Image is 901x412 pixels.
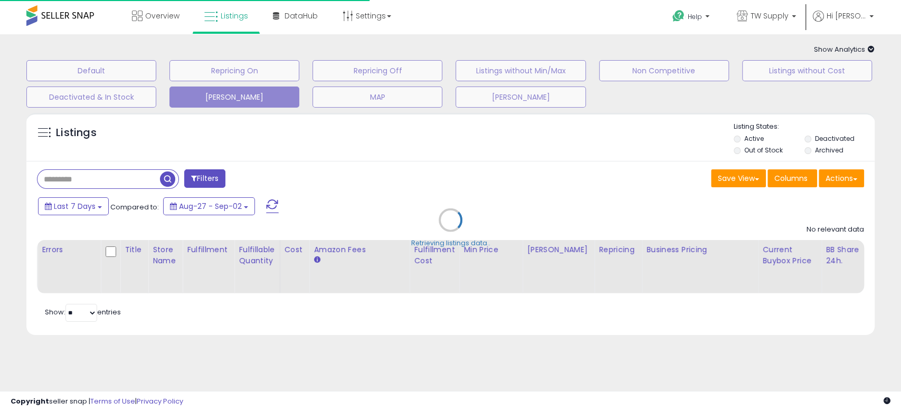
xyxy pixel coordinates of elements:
[312,60,442,81] button: Repricing Off
[599,60,729,81] button: Non Competitive
[814,44,875,54] span: Show Analytics
[26,60,156,81] button: Default
[169,60,299,81] button: Repricing On
[688,12,702,21] span: Help
[742,60,872,81] button: Listings without Cost
[221,11,248,21] span: Listings
[11,396,49,406] strong: Copyright
[827,11,866,21] span: Hi [PERSON_NAME]
[456,60,585,81] button: Listings without Min/Max
[813,11,874,34] a: Hi [PERSON_NAME]
[672,9,685,23] i: Get Help
[90,396,135,406] a: Terms of Use
[145,11,179,21] span: Overview
[456,87,585,108] button: [PERSON_NAME]
[137,396,183,406] a: Privacy Policy
[284,11,318,21] span: DataHub
[169,87,299,108] button: [PERSON_NAME]
[664,2,720,34] a: Help
[312,87,442,108] button: MAP
[26,87,156,108] button: Deactivated & In Stock
[411,238,490,248] div: Retrieving listings data..
[11,397,183,407] div: seller snap | |
[751,11,789,21] span: TW Supply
